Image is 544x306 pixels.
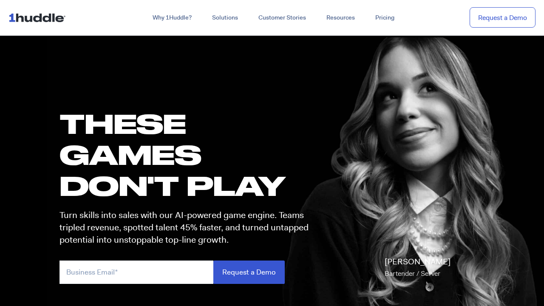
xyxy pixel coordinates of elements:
span: Bartender / Server [385,269,440,278]
a: Resources [316,10,365,25]
input: Request a Demo [213,261,285,284]
p: Turn skills into sales with our AI-powered game engine. Teams tripled revenue, spotted talent 45%... [59,209,316,246]
a: Solutions [202,10,248,25]
p: [PERSON_NAME] [385,256,450,280]
input: Business Email* [59,261,213,284]
img: ... [8,9,69,25]
a: Pricing [365,10,405,25]
a: Customer Stories [248,10,316,25]
a: Request a Demo [470,7,535,28]
h1: these GAMES DON'T PLAY [59,108,316,201]
a: Why 1Huddle? [142,10,202,25]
